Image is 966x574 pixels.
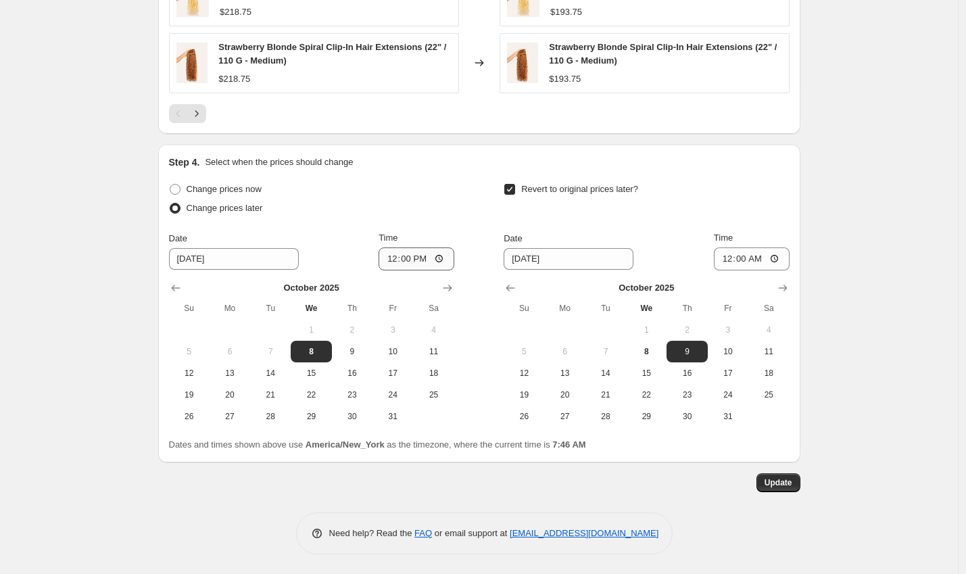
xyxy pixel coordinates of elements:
span: 16 [337,368,367,379]
button: Thursday October 2 2025 [667,319,707,341]
th: Saturday [748,297,789,319]
span: 2 [672,325,702,335]
img: spiral-strawberry-blonde_80x.jpg [176,43,208,83]
span: Su [509,303,539,314]
span: 25 [418,389,448,400]
span: 16 [672,368,702,379]
th: Wednesday [626,297,667,319]
span: Update [765,477,792,488]
th: Wednesday [291,297,331,319]
button: Wednesday October 15 2025 [626,362,667,384]
button: Friday October 3 2025 [372,319,413,341]
th: Sunday [169,297,210,319]
span: 11 [754,346,783,357]
button: Tuesday October 21 2025 [585,384,626,406]
button: Thursday October 16 2025 [667,362,707,384]
span: 10 [713,346,743,357]
button: Update [756,473,800,492]
button: Monday October 20 2025 [545,384,585,406]
span: 9 [672,346,702,357]
span: 13 [215,368,245,379]
span: Time [379,233,397,243]
span: or email support at [432,528,510,538]
span: 19 [174,389,204,400]
span: 7 [591,346,621,357]
button: Show previous month, September 2025 [166,279,185,297]
button: Friday October 24 2025 [372,384,413,406]
span: 13 [550,368,580,379]
span: Mo [215,303,245,314]
button: Friday October 17 2025 [372,362,413,384]
input: 10/8/2025 [169,248,299,270]
button: Saturday October 11 2025 [413,341,454,362]
nav: Pagination [169,104,206,123]
th: Tuesday [585,297,626,319]
button: Friday October 3 2025 [708,319,748,341]
span: 20 [215,389,245,400]
button: Thursday October 2 2025 [332,319,372,341]
span: We [631,303,661,314]
span: 5 [509,346,539,357]
button: Thursday October 23 2025 [667,384,707,406]
span: $193.75 [550,7,582,17]
span: 18 [754,368,783,379]
span: 29 [296,411,326,422]
span: 24 [378,389,408,400]
span: 25 [754,389,783,400]
span: 6 [215,346,245,357]
button: Monday October 6 2025 [545,341,585,362]
span: 1 [631,325,661,335]
span: $218.75 [218,74,250,84]
button: Sunday October 19 2025 [169,384,210,406]
span: Strawberry Blonde Spiral Clip-In Hair Extensions (22" / 110 G - Medium) [549,42,777,66]
span: Tu [591,303,621,314]
button: Next [187,104,206,123]
span: 20 [550,389,580,400]
span: 6 [550,346,580,357]
th: Friday [372,297,413,319]
button: Friday October 10 2025 [708,341,748,362]
button: Thursday October 9 2025 [667,341,707,362]
span: 8 [631,346,661,357]
span: 5 [174,346,204,357]
button: Thursday October 16 2025 [332,362,372,384]
span: Date [169,233,187,243]
span: Date [504,233,522,243]
button: Tuesday October 28 2025 [585,406,626,427]
th: Monday [545,297,585,319]
span: Sa [418,303,448,314]
span: Th [672,303,702,314]
button: Thursday October 23 2025 [332,384,372,406]
span: 15 [631,368,661,379]
input: 12:00 [714,247,790,270]
span: 1 [296,325,326,335]
button: Wednesday October 29 2025 [626,406,667,427]
input: 10/8/2025 [504,248,633,270]
span: 2 [337,325,367,335]
a: [EMAIL_ADDRESS][DOMAIN_NAME] [510,528,658,538]
button: Saturday October 4 2025 [413,319,454,341]
button: Wednesday October 1 2025 [291,319,331,341]
span: 3 [713,325,743,335]
span: 29 [631,411,661,422]
span: 11 [418,346,448,357]
span: 3 [378,325,408,335]
button: Saturday October 25 2025 [413,384,454,406]
span: 28 [256,411,285,422]
span: 23 [337,389,367,400]
span: 22 [296,389,326,400]
span: 9 [337,346,367,357]
button: Monday October 27 2025 [210,406,250,427]
span: 30 [672,411,702,422]
span: Need help? Read the [329,528,415,538]
button: Monday October 20 2025 [210,384,250,406]
span: 4 [418,325,448,335]
button: Show next month, November 2025 [773,279,792,297]
button: Show next month, November 2025 [438,279,457,297]
span: Change prices now [187,184,262,194]
b: America/New_York [306,439,385,450]
span: 14 [591,368,621,379]
span: 8 [296,346,326,357]
button: Sunday October 26 2025 [504,406,544,427]
span: 19 [509,389,539,400]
